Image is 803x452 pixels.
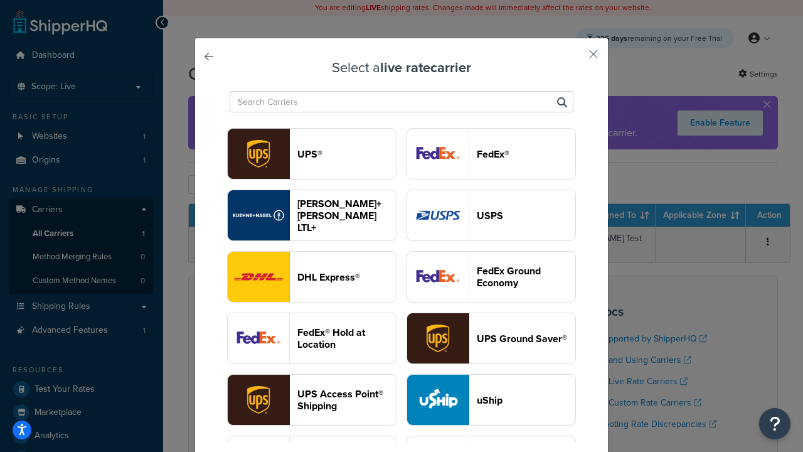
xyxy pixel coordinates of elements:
[477,265,575,289] header: FedEx Ground Economy
[380,57,471,78] strong: live rate carrier
[407,313,469,363] img: surePost logo
[228,375,289,425] img: accessPoint logo
[759,408,790,439] button: Open Resource Center
[227,374,396,426] button: accessPoint logoUPS Access Point® Shipping
[297,198,396,234] header: [PERSON_NAME]+[PERSON_NAME] LTL+
[477,333,575,345] header: UPS Ground Saver®
[227,128,396,180] button: ups logoUPS®
[407,190,576,241] button: usps logoUSPS
[407,252,469,302] img: smartPost logo
[227,251,396,303] button: dhl logoDHL Express®
[227,190,396,241] button: reTransFreight logo[PERSON_NAME]+[PERSON_NAME] LTL+
[407,129,469,179] img: fedEx logo
[297,271,396,283] header: DHL Express®
[477,210,575,222] header: USPS
[226,60,577,75] h3: Select a
[228,190,289,240] img: reTransFreight logo
[230,91,573,112] input: Search Carriers
[407,128,576,180] button: fedEx logoFedEx®
[407,313,576,364] button: surePost logoUPS Ground Saver®
[228,252,289,302] img: dhl logo
[477,394,575,406] header: uShip
[477,148,575,160] header: FedEx®
[228,129,289,179] img: ups logo
[407,190,469,240] img: usps logo
[407,374,576,426] button: uShip logouShip
[297,388,396,412] header: UPS Access Point® Shipping
[407,251,576,303] button: smartPost logoFedEx Ground Economy
[297,326,396,350] header: FedEx® Hold at Location
[228,313,289,363] img: fedExLocation logo
[297,148,396,160] header: UPS®
[407,375,469,425] img: uShip logo
[227,313,396,364] button: fedExLocation logoFedEx® Hold at Location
